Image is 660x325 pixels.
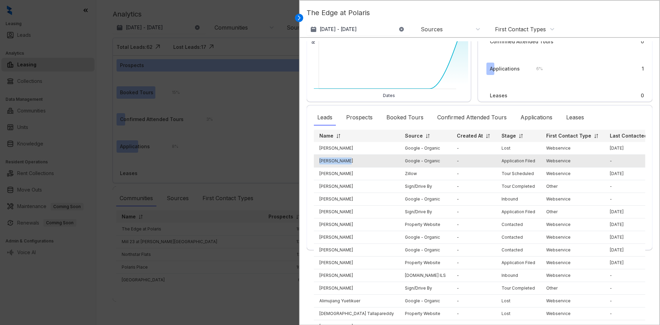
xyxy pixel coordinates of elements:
[496,257,541,269] td: Application Filed
[421,25,443,33] div: Sources
[496,282,541,295] td: Tour Completed
[546,132,591,139] p: First Contact Type
[563,110,587,126] div: Leases
[496,218,541,231] td: Contacted
[451,193,496,206] td: -
[314,307,399,320] td: [DEMOGRAPHIC_DATA] Tallapareddy
[399,257,451,269] td: Property Website
[457,132,483,139] p: Created At
[541,257,604,269] td: Webservice
[541,218,604,231] td: Webservice
[314,180,399,193] td: [PERSON_NAME]
[451,282,496,295] td: -
[319,132,333,139] p: Name
[307,23,410,35] button: [DATE] - [DATE]
[405,132,423,139] p: Source
[594,133,599,139] img: sorting
[425,133,430,139] img: sorting
[451,180,496,193] td: -
[451,142,496,155] td: -
[383,110,427,126] div: Booked Tours
[434,110,510,126] div: Confirmed Attended Tours
[451,244,496,257] td: -
[336,133,341,139] img: sorting
[451,167,496,180] td: -
[541,167,604,180] td: Webservice
[517,110,556,126] div: Applications
[314,218,399,231] td: [PERSON_NAME]
[314,231,399,244] td: [PERSON_NAME]
[314,257,399,269] td: [PERSON_NAME]
[314,244,399,257] td: [PERSON_NAME]
[496,295,541,307] td: Lost
[307,8,652,23] p: The Edge at Polaris
[541,206,604,218] td: Other
[399,307,451,320] td: Property Website
[541,193,604,206] td: Webservice
[314,269,399,282] td: [PERSON_NAME]
[642,65,644,73] div: 1
[496,206,541,218] td: Application Filed
[541,244,604,257] td: Webservice
[399,180,451,193] td: Sign/Drive By
[314,295,399,307] td: Alimujiang Yuetikuer
[314,167,399,180] td: [PERSON_NAME]
[496,307,541,320] td: Lost
[399,295,451,307] td: Google - Organic
[320,26,357,33] p: [DATE] - [DATE]
[502,132,516,139] p: Stage
[490,65,520,73] div: Applications
[399,218,451,231] td: Property Website
[496,269,541,282] td: Inbound
[641,38,644,45] div: 0
[496,231,541,244] td: Contacted
[496,167,541,180] td: Tour Scheduled
[490,38,553,45] div: Confirmed Attended Tours
[314,155,399,167] td: [PERSON_NAME]
[314,206,399,218] td: [PERSON_NAME]
[496,193,541,206] td: Inbound
[314,193,399,206] td: [PERSON_NAME]
[541,307,604,320] td: Webservice
[496,244,541,257] td: Contacted
[541,155,604,167] td: Webservice
[485,133,491,139] img: sorting
[529,65,543,73] div: 6 %
[541,180,604,193] td: Other
[641,92,644,99] div: 0
[496,180,541,193] td: Tour Completed
[541,142,604,155] td: Webservice
[490,92,507,99] div: Leases
[399,244,451,257] td: Google - Organic
[399,231,451,244] td: Google - Organic
[496,142,541,155] td: Lost
[399,193,451,206] td: Google - Organic
[451,231,496,244] td: -
[451,295,496,307] td: -
[541,231,604,244] td: Webservice
[399,206,451,218] td: Sign/Drive By
[518,133,524,139] img: sorting
[451,269,496,282] td: -
[314,282,399,295] td: [PERSON_NAME]
[314,110,336,126] div: Leads
[451,257,496,269] td: -
[310,93,467,99] div: Dates
[496,155,541,167] td: Application Filed
[399,167,451,180] td: Zillow
[399,142,451,155] td: Google - Organic
[451,206,496,218] td: -
[399,155,451,167] td: Google - Organic
[541,295,604,307] td: Webservice
[541,282,604,295] td: Other
[451,307,496,320] td: -
[343,110,376,126] div: Prospects
[399,269,451,282] td: [DOMAIN_NAME] ILS
[541,269,604,282] td: Webservice
[495,25,546,33] div: First Contact Types
[451,218,496,231] td: -
[451,155,496,167] td: -
[399,282,451,295] td: Sign/Drive By
[314,142,399,155] td: [PERSON_NAME]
